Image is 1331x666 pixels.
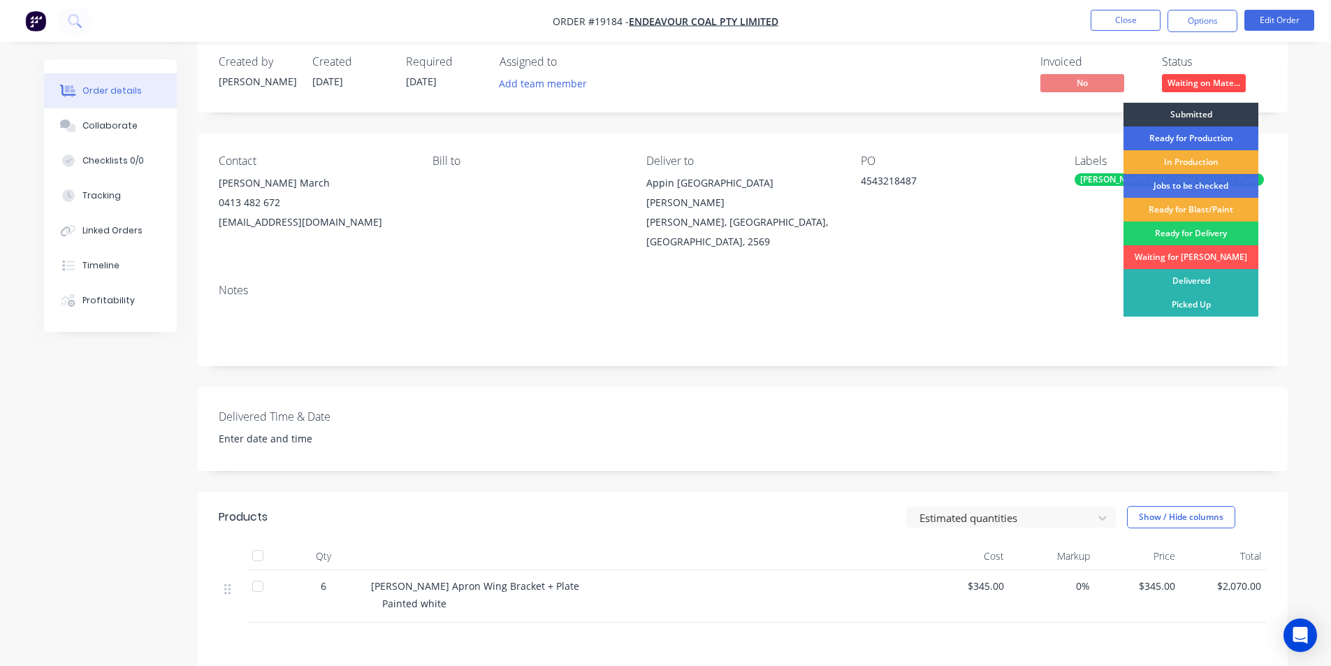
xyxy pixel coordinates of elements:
[1127,506,1235,528] button: Show / Hide columns
[25,10,46,31] img: Factory
[646,173,838,212] div: Appin [GEOGRAPHIC_DATA][PERSON_NAME]
[553,15,629,28] span: Order #19184 -
[219,55,296,68] div: Created by
[930,579,1005,593] span: $345.00
[1283,618,1317,652] div: Open Intercom Messenger
[219,284,1267,297] div: Notes
[44,283,177,318] button: Profitability
[500,55,639,68] div: Assigned to
[1096,542,1181,570] div: Price
[82,154,144,167] div: Checklists 0/0
[491,74,594,93] button: Add team member
[1186,579,1261,593] span: $2,070.00
[1123,126,1258,150] div: Ready for Production
[646,154,838,168] div: Deliver to
[219,193,410,212] div: 0413 482 672
[1101,579,1176,593] span: $345.00
[1168,10,1237,32] button: Options
[321,579,326,593] span: 6
[861,154,1052,168] div: PO
[406,75,437,88] span: [DATE]
[1123,245,1258,269] div: Waiting for [PERSON_NAME]
[82,259,119,272] div: Timeline
[924,542,1010,570] div: Cost
[219,154,410,168] div: Contact
[1162,74,1246,95] button: Waiting on Mate...
[219,408,393,425] label: Delivered Time & Date
[1181,542,1267,570] div: Total
[209,428,383,449] input: Enter date and time
[1162,55,1267,68] div: Status
[1123,103,1258,126] div: Submitted
[1123,269,1258,293] div: Delivered
[371,579,579,593] span: [PERSON_NAME] Apron Wing Bracket + Plate
[44,143,177,178] button: Checklists 0/0
[44,108,177,143] button: Collaborate
[646,212,838,252] div: [PERSON_NAME], [GEOGRAPHIC_DATA], [GEOGRAPHIC_DATA], 2569
[629,15,778,28] a: Endeavour Coal Pty Limited
[1123,174,1258,198] div: Jobs to be checked
[219,212,410,232] div: [EMAIL_ADDRESS][DOMAIN_NAME]
[1091,10,1161,31] button: Close
[432,154,624,168] div: Bill to
[82,224,143,237] div: Linked Orders
[219,509,268,526] div: Products
[1015,579,1090,593] span: 0%
[1123,150,1258,174] div: In Production
[44,213,177,248] button: Linked Orders
[500,74,595,93] button: Add team member
[382,597,446,610] span: Painted white
[219,74,296,89] div: [PERSON_NAME]
[406,55,483,68] div: Required
[219,173,410,232] div: [PERSON_NAME] March0413 482 672[EMAIL_ADDRESS][DOMAIN_NAME]
[44,178,177,213] button: Tracking
[44,73,177,108] button: Order details
[1040,55,1145,68] div: Invoiced
[82,294,135,307] div: Profitability
[44,248,177,283] button: Timeline
[282,542,365,570] div: Qty
[82,189,121,202] div: Tracking
[646,173,838,252] div: Appin [GEOGRAPHIC_DATA][PERSON_NAME][PERSON_NAME], [GEOGRAPHIC_DATA], [GEOGRAPHIC_DATA], 2569
[1075,173,1264,186] div: [PERSON_NAME] Apron Wing Bracket + Plate
[312,55,389,68] div: Created
[1010,542,1096,570] div: Markup
[1075,154,1266,168] div: Labels
[219,173,410,193] div: [PERSON_NAME] March
[82,120,138,132] div: Collaborate
[1040,74,1124,92] span: No
[1123,198,1258,222] div: Ready for Blast/Paint
[1162,74,1246,92] span: Waiting on Mate...
[1123,293,1258,317] div: Picked Up
[861,173,1035,193] div: 4543218487
[82,85,142,97] div: Order details
[1123,222,1258,245] div: Ready for Delivery
[312,75,343,88] span: [DATE]
[1244,10,1314,31] button: Edit Order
